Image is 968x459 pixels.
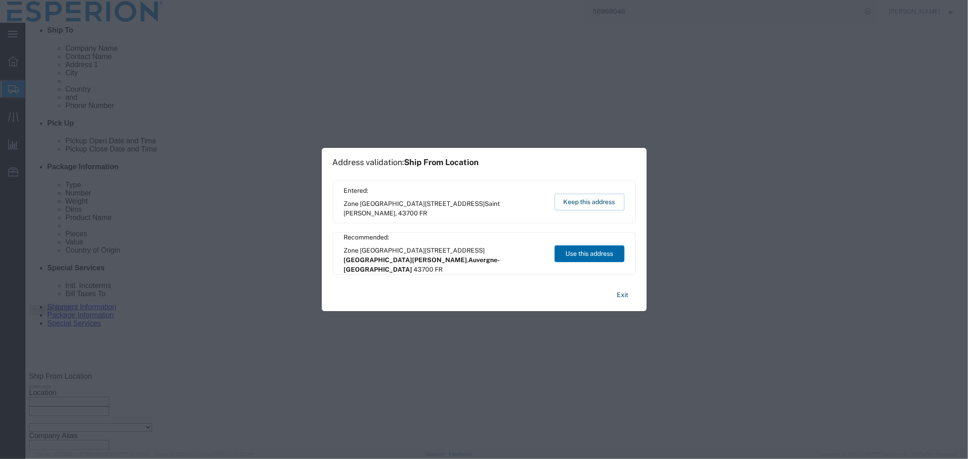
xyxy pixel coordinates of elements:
[414,266,434,273] span: 43700
[344,233,546,242] span: Recommended:
[404,157,479,167] span: Ship From Location
[398,210,418,217] span: 43700
[344,199,546,218] span: Zone [GEOGRAPHIC_DATA][STREET_ADDRESS] ,
[610,287,636,303] button: Exit
[555,245,624,262] button: Use this address
[344,256,467,264] span: [GEOGRAPHIC_DATA][PERSON_NAME]
[435,266,443,273] span: FR
[555,194,624,210] button: Keep this address
[333,157,479,167] h1: Address validation:
[344,246,546,274] span: Zone [GEOGRAPHIC_DATA][STREET_ADDRESS] ,
[344,200,500,217] span: Saint [PERSON_NAME]
[420,210,427,217] span: FR
[344,186,546,195] span: Entered:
